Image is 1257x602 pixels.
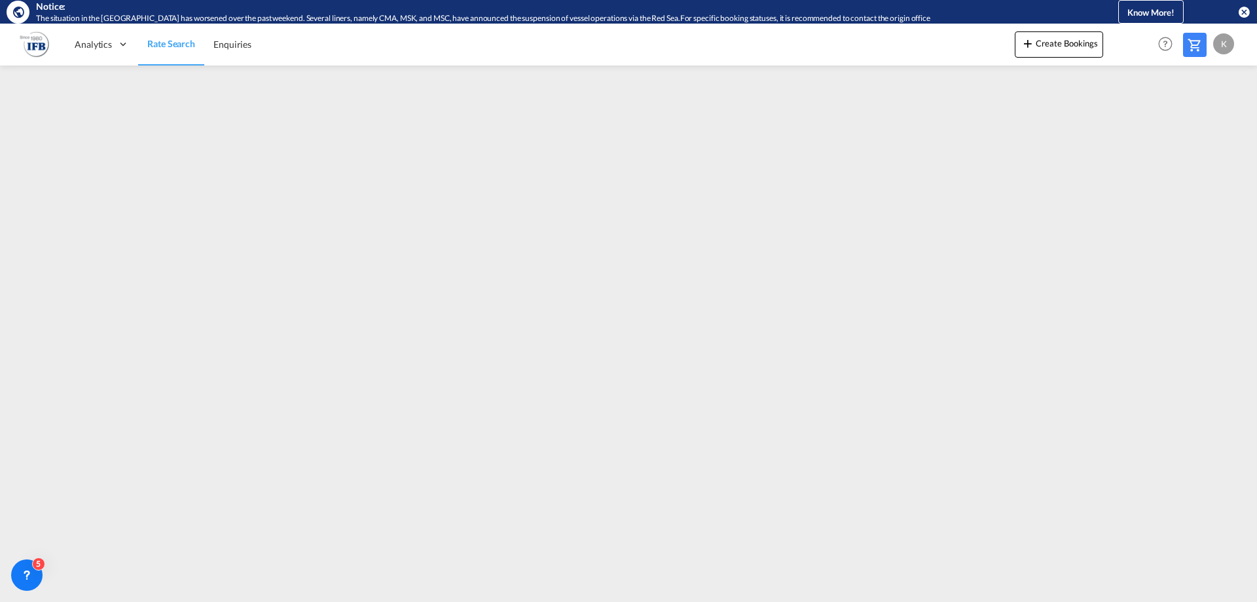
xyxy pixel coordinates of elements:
[138,23,204,66] a: Rate Search
[36,13,1064,24] div: The situation in the Red Sea has worsened over the past weekend. Several liners, namely CMA, MSK,...
[1015,31,1103,58] button: icon-plus 400-fgCreate Bookings
[1237,5,1250,18] button: icon-close-circle
[12,5,25,18] md-icon: icon-earth
[20,29,49,59] img: b628ab10256c11eeb52753acbc15d091.png
[204,23,261,66] a: Enquiries
[65,23,138,66] div: Analytics
[75,38,112,51] span: Analytics
[1154,33,1176,55] span: Help
[1213,33,1234,54] div: K
[1020,35,1036,51] md-icon: icon-plus 400-fg
[1127,7,1175,18] span: Know More!
[147,38,195,49] span: Rate Search
[213,39,251,50] span: Enquiries
[1154,33,1183,56] div: Help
